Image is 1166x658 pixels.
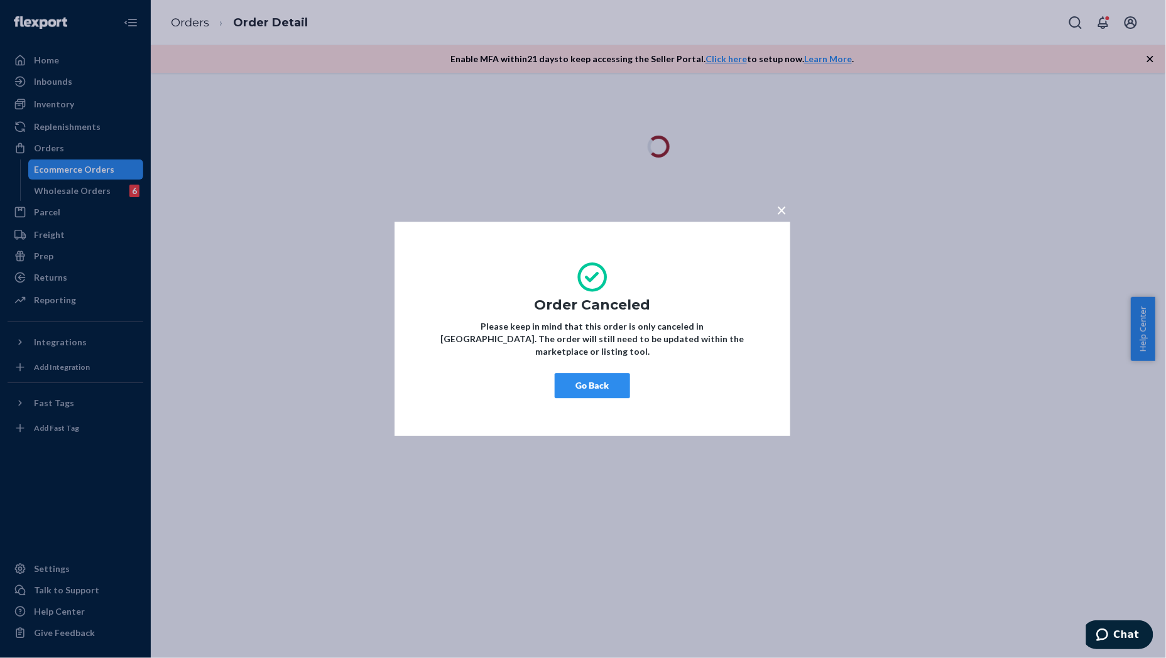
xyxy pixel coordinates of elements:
[432,298,753,313] h1: Order Canceled
[776,199,787,220] span: ×
[1086,620,1153,652] iframe: Opens a widget where you can chat to one of our agents
[441,321,744,357] strong: Please keep in mind that this order is only canceled in [GEOGRAPHIC_DATA]. The order will still n...
[555,374,630,399] button: Go Back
